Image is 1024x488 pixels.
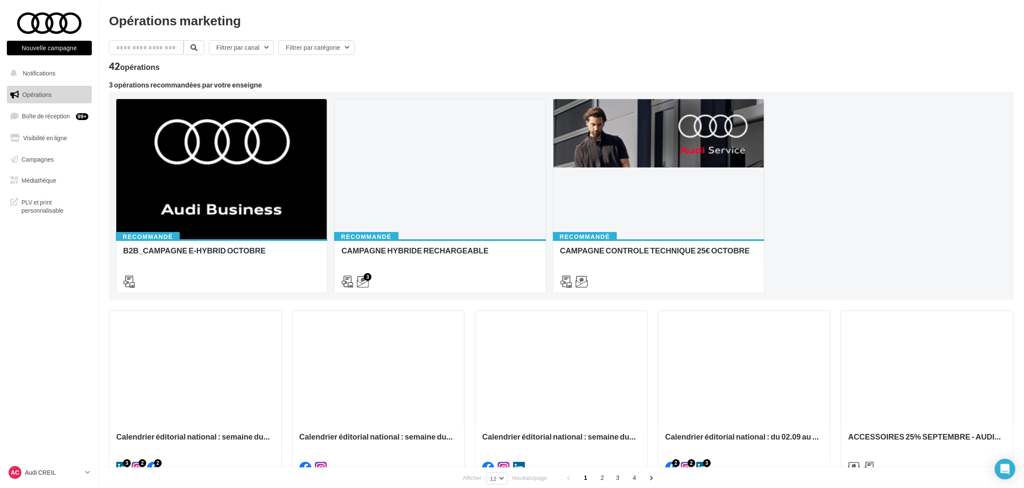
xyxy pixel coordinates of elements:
[665,432,824,449] div: Calendrier éditorial national : du 02.09 au 15.09
[109,62,160,71] div: 42
[139,459,146,467] div: 2
[21,177,56,184] span: Médiathèque
[611,471,625,485] span: 3
[209,40,274,55] button: Filtrer par canal
[490,475,497,482] span: 12
[672,459,680,467] div: 2
[5,193,94,218] a: PLV et print personnalisable
[512,474,547,482] span: résultats/page
[5,172,94,190] a: Médiathèque
[11,468,19,477] span: AC
[364,273,372,281] div: 3
[595,471,609,485] span: 2
[5,107,94,125] a: Boîte de réception99+
[109,14,1014,27] div: Opérations marketing
[21,196,88,215] span: PLV et print personnalisable
[628,471,641,485] span: 4
[7,41,92,55] button: Nouvelle campagne
[703,459,711,467] div: 3
[120,63,160,71] div: opérations
[486,473,507,485] button: 12
[299,432,458,449] div: Calendrier éditorial national : semaine du 15.09 au 21.09
[116,232,180,241] div: Recommandé
[23,134,67,142] span: Visibilité en ligne
[154,459,162,467] div: 2
[22,112,70,120] span: Boîte de réception
[5,64,90,82] button: Notifications
[5,151,94,169] a: Campagnes
[463,474,482,482] span: Afficher
[109,81,1014,88] div: 3 opérations recommandées par votre enseigne
[21,155,54,163] span: Campagnes
[553,232,617,241] div: Recommandé
[23,69,55,77] span: Notifications
[688,459,695,467] div: 2
[25,468,82,477] p: Audi CREIL
[278,40,354,55] button: Filtrer par catégorie
[123,246,320,263] div: B2B_CAMPAGNE E-HYBRID OCTOBRE
[341,246,538,263] div: CAMPAGNE HYBRIDE RECHARGEABLE
[22,91,51,98] span: Opérations
[7,464,92,481] a: AC Audi CREIL
[848,432,1006,449] div: ACCESSOIRES 25% SEPTEMBRE - AUDI SERVICE
[995,459,1015,479] div: Open Intercom Messenger
[116,432,275,449] div: Calendrier éditorial national : semaine du 22.09 au 28.09
[123,459,131,467] div: 3
[579,471,592,485] span: 1
[5,129,94,147] a: Visibilité en ligne
[334,232,398,241] div: Recommandé
[5,86,94,104] a: Opérations
[560,246,757,263] div: CAMPAGNE CONTROLE TECHNIQUE 25€ OCTOBRE
[76,113,88,120] div: 99+
[482,432,640,449] div: Calendrier éditorial national : semaine du 08.09 au 14.09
